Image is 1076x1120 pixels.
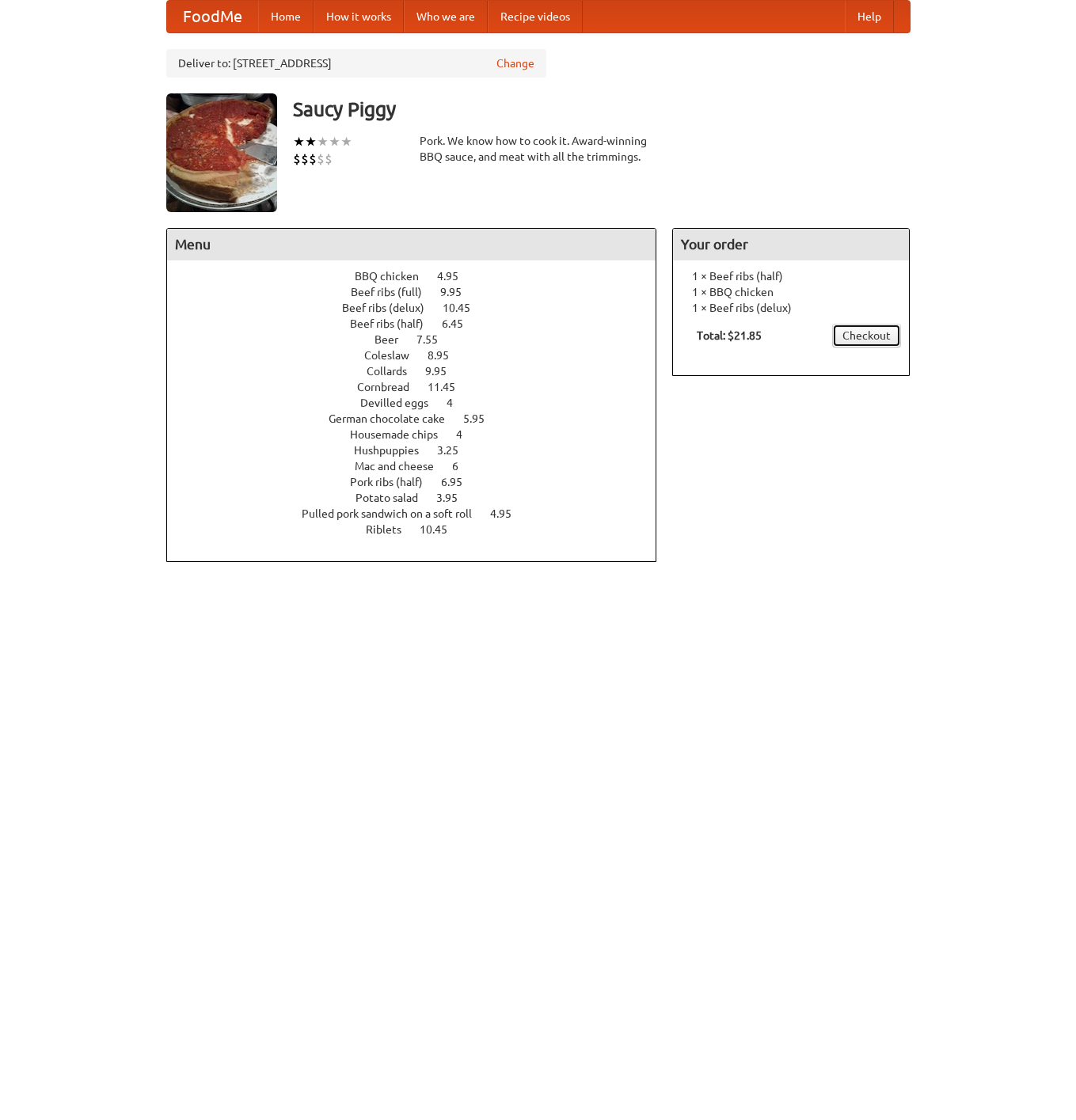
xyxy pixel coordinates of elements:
[437,270,474,283] span: 4.95
[166,49,546,78] div: Deliver to: [STREET_ADDRESS]
[681,268,901,284] li: 1 × Beef ribs (half)
[329,133,340,150] li: ★
[673,229,909,260] h4: Your order
[681,284,901,300] li: 1 × BBQ chicken
[293,93,911,125] h3: Saucy Piggy
[681,300,901,316] li: 1 × Beef ribs (delux)
[463,412,500,425] span: 5.95
[437,444,474,457] span: 3.25
[832,324,901,347] a: Checkout
[351,286,491,298] a: Beef ribs (full) 9.95
[456,428,478,441] span: 4
[443,302,486,314] span: 10.45
[697,329,762,342] b: Total: $21.85
[440,286,477,298] span: 9.95
[354,444,435,457] span: Hushpuppies
[416,333,454,346] span: 7.55
[350,428,454,441] span: Housemade chips
[301,150,309,168] li: $
[425,365,462,378] span: 9.95
[420,523,463,536] span: 10.45
[452,460,474,473] span: 6
[428,381,471,393] span: 11.45
[436,492,473,504] span: 3.95
[420,133,657,165] div: Pork. We know how to cook it. Award-winning BBQ sauce, and meat with all the trimmings.
[355,492,434,504] span: Potato salad
[367,365,423,378] span: Collards
[375,333,414,346] span: Beer
[442,317,479,330] span: 6.45
[329,412,461,425] span: German chocolate cake
[360,397,482,409] a: Devilled eggs 4
[317,133,329,150] li: ★
[317,150,325,168] li: $
[166,93,277,212] img: angular.jpg
[325,150,333,168] li: $
[258,1,314,32] a: Home
[342,302,440,314] span: Beef ribs (delux)
[329,412,514,425] a: German chocolate cake 5.95
[364,349,425,362] span: Coleslaw
[357,381,485,393] a: Cornbread 11.45
[167,1,258,32] a: FoodMe
[490,507,527,520] span: 4.95
[342,302,500,314] a: Beef ribs (delux) 10.45
[357,381,425,393] span: Cornbread
[360,397,444,409] span: Devilled eggs
[355,270,435,283] span: BBQ chicken
[404,1,488,32] a: Who we are
[302,507,488,520] span: Pulled pork sandwich on a soft roll
[293,133,305,150] li: ★
[350,317,492,330] a: Beef ribs (half) 6.45
[441,476,478,488] span: 6.95
[350,317,439,330] span: Beef ribs (half)
[447,397,469,409] span: 4
[354,444,488,457] a: Hushpuppies 3.25
[355,460,450,473] span: Mac and cheese
[309,150,317,168] li: $
[355,460,488,473] a: Mac and cheese 6
[350,476,492,488] a: Pork ribs (half) 6.95
[355,492,487,504] a: Potato salad 3.95
[375,333,467,346] a: Beer 7.55
[302,507,541,520] a: Pulled pork sandwich on a soft roll 4.95
[845,1,894,32] a: Help
[355,270,488,283] a: BBQ chicken 4.95
[367,365,476,378] a: Collards 9.95
[305,133,317,150] li: ★
[167,229,656,260] h4: Menu
[428,349,465,362] span: 8.95
[364,349,478,362] a: Coleslaw 8.95
[293,150,301,168] li: $
[496,55,534,71] a: Change
[314,1,404,32] a: How it works
[340,133,352,150] li: ★
[351,286,438,298] span: Beef ribs (full)
[366,523,477,536] a: Riblets 10.45
[350,476,439,488] span: Pork ribs (half)
[350,428,492,441] a: Housemade chips 4
[366,523,417,536] span: Riblets
[488,1,583,32] a: Recipe videos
